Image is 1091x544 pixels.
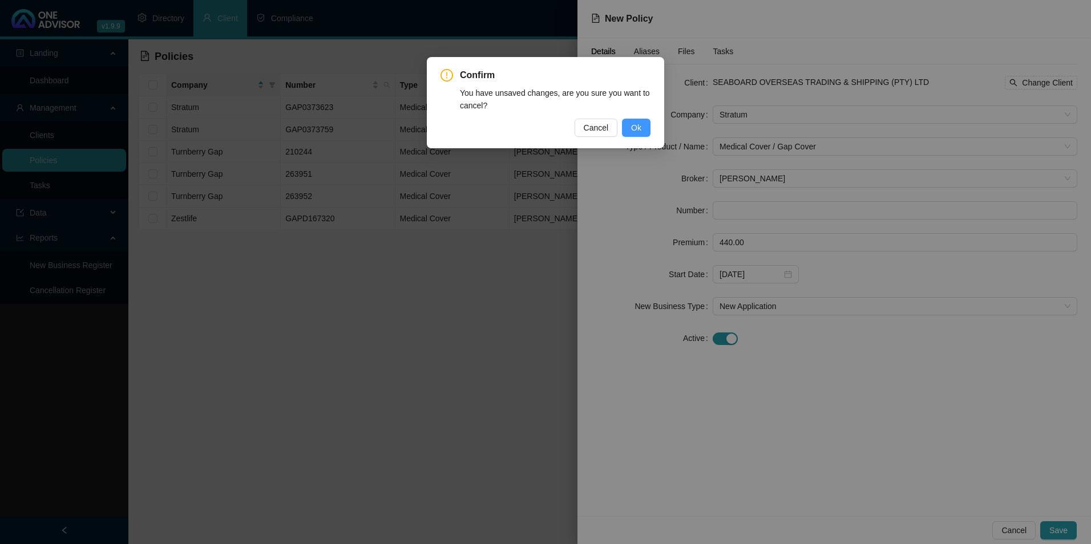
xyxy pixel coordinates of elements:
[622,119,650,137] button: Ok
[584,121,609,134] span: Cancel
[441,69,453,82] span: exclamation-circle
[460,87,650,112] div: You have unsaved changes, are you sure you want to cancel?
[460,68,650,82] span: Confirm
[575,119,618,137] button: Cancel
[631,121,641,134] span: Ok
